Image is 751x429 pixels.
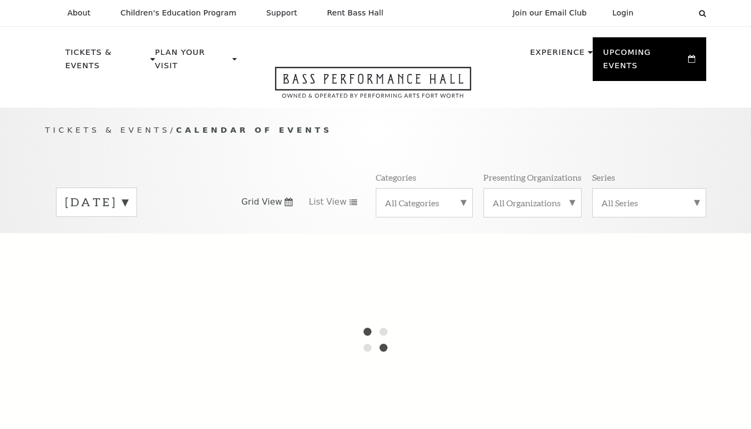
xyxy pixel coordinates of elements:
[376,172,416,183] p: Categories
[65,194,128,211] label: [DATE]
[601,197,697,208] label: All Series
[603,46,686,78] p: Upcoming Events
[309,196,346,208] span: List View
[651,8,689,18] select: Select:
[68,9,91,18] p: About
[45,124,706,137] p: /
[385,197,464,208] label: All Categories
[66,46,148,78] p: Tickets & Events
[267,9,297,18] p: Support
[530,46,585,65] p: Experience
[155,46,230,78] p: Plan Your Visit
[483,172,582,183] p: Presenting Organizations
[327,9,384,18] p: Rent Bass Hall
[120,9,237,18] p: Children's Education Program
[176,125,332,134] span: Calendar of Events
[241,196,282,208] span: Grid View
[45,125,171,134] span: Tickets & Events
[592,172,615,183] p: Series
[492,197,572,208] label: All Organizations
